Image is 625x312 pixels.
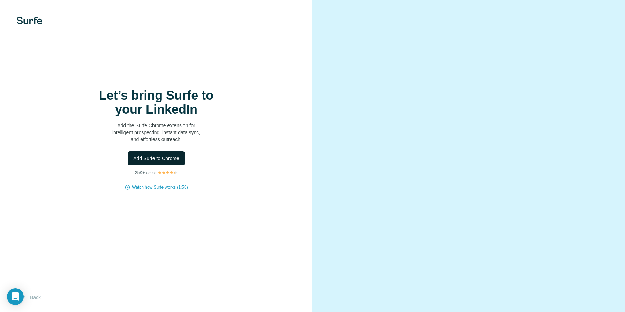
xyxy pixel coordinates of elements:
[133,155,179,162] span: Add Surfe to Chrome
[7,288,24,305] div: Open Intercom Messenger
[132,184,188,190] button: Watch how Surfe works (1:58)
[86,89,226,116] h1: Let’s bring Surfe to your LinkedIn
[17,17,42,24] img: Surfe's logo
[86,122,226,143] p: Add the Surfe Chrome extension for intelligent prospecting, instant data sync, and effortless out...
[128,151,185,165] button: Add Surfe to Chrome
[17,291,46,304] button: Back
[135,169,156,176] p: 25K+ users
[158,170,178,175] img: Rating Stars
